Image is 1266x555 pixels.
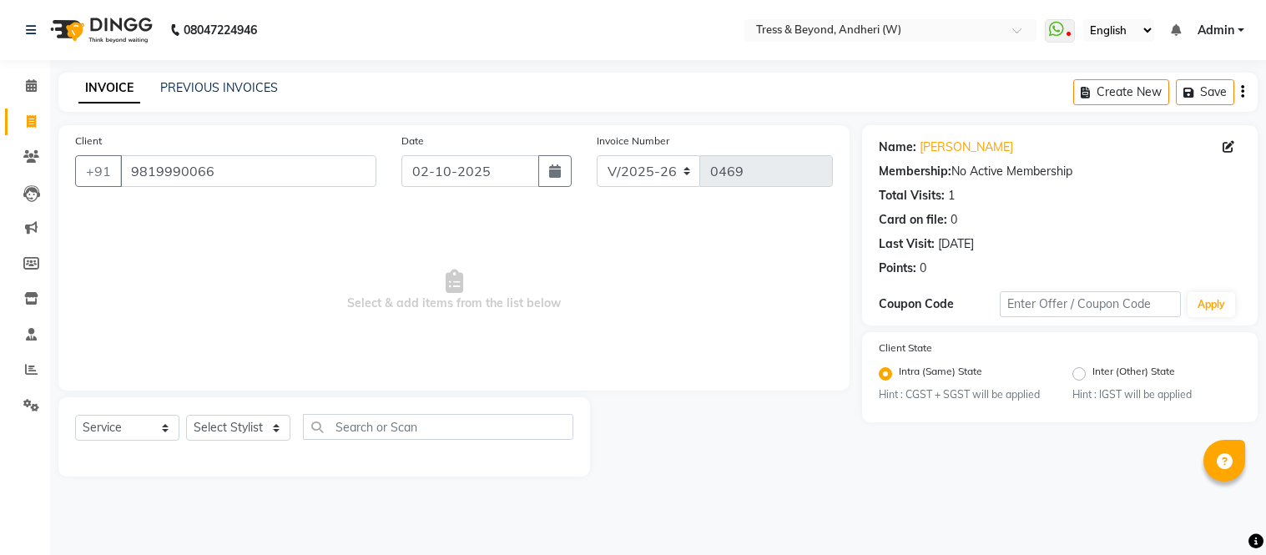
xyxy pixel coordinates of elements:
[120,155,376,187] input: Search by Name/Mobile/Email/Code
[951,211,957,229] div: 0
[879,295,1000,313] div: Coupon Code
[920,139,1013,156] a: [PERSON_NAME]
[879,187,945,204] div: Total Visits:
[1176,79,1234,105] button: Save
[879,387,1047,402] small: Hint : CGST + SGST will be applied
[1072,387,1241,402] small: Hint : IGST will be applied
[879,235,935,253] div: Last Visit:
[1198,22,1234,39] span: Admin
[160,80,278,95] a: PREVIOUS INVOICES
[75,155,122,187] button: +91
[75,207,833,374] span: Select & add items from the list below
[78,73,140,103] a: INVOICE
[879,139,916,156] div: Name:
[1000,291,1181,317] input: Enter Offer / Coupon Code
[75,134,102,149] label: Client
[879,211,947,229] div: Card on file:
[303,414,573,440] input: Search or Scan
[1073,79,1169,105] button: Create New
[184,7,257,53] b: 08047224946
[597,134,669,149] label: Invoice Number
[1092,364,1175,384] label: Inter (Other) State
[43,7,157,53] img: logo
[879,163,1241,180] div: No Active Membership
[1188,292,1235,317] button: Apply
[879,163,951,180] div: Membership:
[1196,488,1249,538] iframe: chat widget
[920,260,926,277] div: 0
[879,260,916,277] div: Points:
[401,134,424,149] label: Date
[948,187,955,204] div: 1
[879,341,932,356] label: Client State
[899,364,982,384] label: Intra (Same) State
[938,235,974,253] div: [DATE]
